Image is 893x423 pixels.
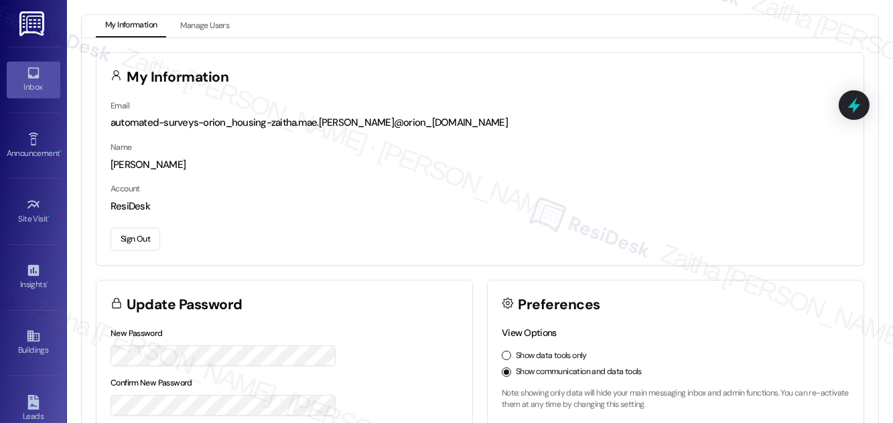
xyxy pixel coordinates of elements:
[127,70,229,84] h3: My Information
[111,158,849,172] div: [PERSON_NAME]
[111,142,132,153] label: Name
[519,298,600,312] h3: Preferences
[7,62,60,98] a: Inbox
[60,147,62,156] span: •
[46,278,48,287] span: •
[7,193,60,230] a: Site Visit •
[127,298,243,312] h3: Update Password
[111,328,163,339] label: New Password
[171,15,238,37] button: Manage Users
[516,366,642,378] label: Show communication and data tools
[111,377,192,388] label: Confirm New Password
[111,228,160,251] button: Sign Out
[96,15,166,37] button: My Information
[516,350,587,362] label: Show data tools only
[111,183,140,194] label: Account
[7,325,60,361] a: Buildings
[48,212,50,222] span: •
[7,259,60,295] a: Insights •
[19,11,47,36] img: ResiDesk Logo
[502,388,849,411] p: Note: showing only data will hide your main messaging inbox and admin functions. You can re-activ...
[111,116,849,130] div: automated-surveys-orion_housing-zaitha.mae.[PERSON_NAME]@orion_[DOMAIN_NAME]
[111,199,849,214] div: ResiDesk
[111,100,129,111] label: Email
[502,327,557,339] label: View Options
